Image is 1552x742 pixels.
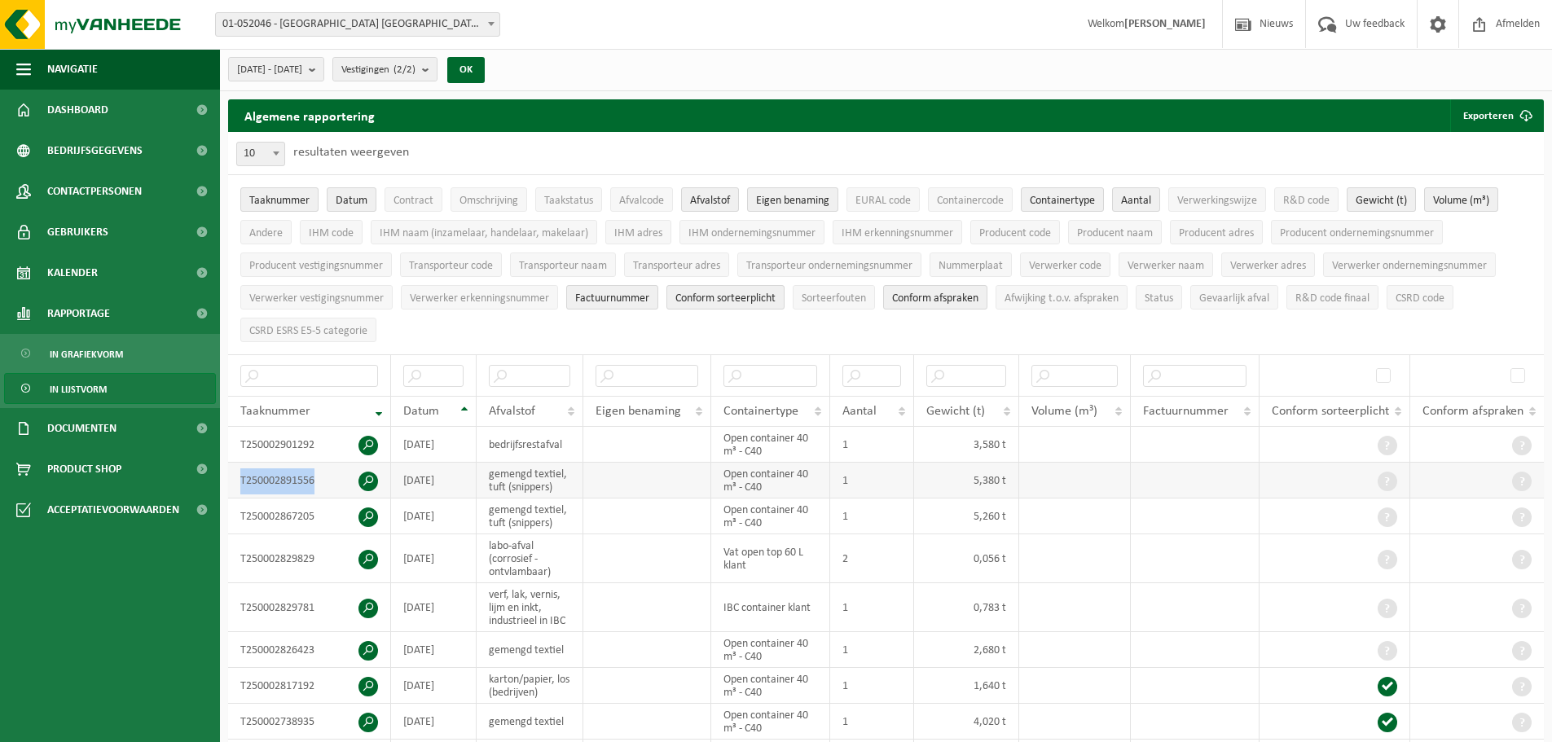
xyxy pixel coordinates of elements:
td: 1 [830,463,914,498]
td: T250002829829 [228,534,391,583]
span: Factuurnummer [575,292,649,305]
span: Aantal [1121,195,1151,207]
count: (2/2) [393,64,415,75]
td: karton/papier, los (bedrijven) [477,668,583,704]
td: [DATE] [391,534,477,583]
span: Andere [249,227,283,239]
td: gemengd textiel [477,704,583,740]
button: R&D codeR&amp;D code: Activate to sort [1274,187,1339,212]
span: Product Shop [47,449,121,490]
td: 4,020 t [914,704,1019,740]
span: Bedrijfsgegevens [47,130,143,171]
td: 5,380 t [914,463,1019,498]
td: 2 [830,534,914,583]
span: Verwerker erkenningsnummer [410,292,549,305]
button: Conform afspraken : Activate to sort [883,285,987,310]
button: Verwerker ondernemingsnummerVerwerker ondernemingsnummer: Activate to sort [1323,252,1496,277]
td: T250002817192 [228,668,391,704]
h2: Algemene rapportering [228,99,391,132]
button: NummerplaatNummerplaat: Activate to sort [930,252,1012,277]
button: IHM naam (inzamelaar, handelaar, makelaar)IHM naam (inzamelaar, handelaar, makelaar): Activate to... [371,220,597,244]
span: Datum [336,195,367,207]
span: Factuurnummer [1143,405,1229,418]
span: Vestigingen [341,58,415,82]
span: 01-052046 - SAINT-GOBAIN ADFORS BELGIUM - BUGGENHOUT [215,12,500,37]
span: Afvalstof [690,195,730,207]
span: R&D code finaal [1295,292,1370,305]
button: Verwerker adresVerwerker adres: Activate to sort [1221,252,1315,277]
td: [DATE] [391,704,477,740]
button: Verwerker codeVerwerker code: Activate to sort [1020,252,1110,277]
td: Open container 40 m³ - C40 [711,463,831,498]
td: 1 [830,668,914,704]
span: Kalender [47,252,98,293]
span: Transporteur naam [519,260,607,272]
td: Open container 40 m³ - C40 [711,632,831,668]
span: EURAL code [855,195,911,207]
span: R&D code [1283,195,1330,207]
span: Taaknummer [249,195,310,207]
span: Afvalcode [619,195,664,207]
button: FactuurnummerFactuurnummer: Activate to sort [566,285,658,310]
td: 0,783 t [914,583,1019,632]
button: VerwerkingswijzeVerwerkingswijze: Activate to sort [1168,187,1266,212]
span: Conform afspraken [1422,405,1523,418]
button: Producent ondernemingsnummerProducent ondernemingsnummer: Activate to sort [1271,220,1443,244]
button: TaakstatusTaakstatus: Activate to sort [535,187,602,212]
button: R&D code finaalR&amp;D code finaal: Activate to sort [1286,285,1378,310]
span: Producent code [979,227,1051,239]
button: CSRD codeCSRD code: Activate to sort [1387,285,1453,310]
span: Eigen benaming [596,405,681,418]
button: Transporteur naamTransporteur naam: Activate to sort [510,252,616,277]
button: Conform sorteerplicht : Activate to sort [666,285,785,310]
span: Afvalstof [489,405,535,418]
a: In lijstvorm [4,373,216,404]
span: Eigen benaming [756,195,829,207]
span: Documenten [47,408,117,449]
button: Verwerker vestigingsnummerVerwerker vestigingsnummer: Activate to sort [240,285,393,310]
span: Omschrijving [459,195,518,207]
span: IHM code [309,227,354,239]
span: IHM naam (inzamelaar, handelaar, makelaar) [380,227,588,239]
span: Gewicht (t) [1356,195,1407,207]
button: Exporteren [1450,99,1542,132]
td: gemengd textiel [477,632,583,668]
button: Producent naamProducent naam: Activate to sort [1068,220,1162,244]
span: Taaknummer [240,405,310,418]
button: [DATE] - [DATE] [228,57,324,81]
span: Conform sorteerplicht [1272,405,1389,418]
button: Transporteur ondernemingsnummerTransporteur ondernemingsnummer : Activate to sort [737,252,921,277]
td: 1 [830,632,914,668]
button: CSRD ESRS E5-5 categorieCSRD ESRS E5-5 categorie: Activate to sort [240,318,376,342]
button: IHM codeIHM code: Activate to sort [300,220,363,244]
td: IBC container klant [711,583,831,632]
span: Volume (m³) [1433,195,1489,207]
td: T250002738935 [228,704,391,740]
button: ContainertypeContainertype: Activate to sort [1021,187,1104,212]
span: Volume (m³) [1031,405,1097,418]
td: [DATE] [391,498,477,534]
button: StatusStatus: Activate to sort [1136,285,1182,310]
button: TaaknummerTaaknummer: Activate to remove sorting [240,187,319,212]
span: IHM adres [614,227,662,239]
span: 01-052046 - SAINT-GOBAIN ADFORS BELGIUM - BUGGENHOUT [216,13,499,36]
button: Verwerker naamVerwerker naam: Activate to sort [1119,252,1213,277]
td: T250002829781 [228,583,391,632]
td: 3,580 t [914,427,1019,463]
strong: [PERSON_NAME] [1124,18,1206,30]
button: Vestigingen(2/2) [332,57,437,81]
span: 10 [237,143,284,165]
td: 5,260 t [914,498,1019,534]
td: gemengd textiel, tuft (snippers) [477,498,583,534]
button: SorteerfoutenSorteerfouten: Activate to sort [793,285,875,310]
span: Nummerplaat [939,260,1003,272]
span: Afwijking t.o.v. afspraken [1005,292,1119,305]
td: 2,680 t [914,632,1019,668]
button: Producent adresProducent adres: Activate to sort [1170,220,1263,244]
td: [DATE] [391,632,477,668]
span: Conform sorteerplicht [675,292,776,305]
td: Open container 40 m³ - C40 [711,668,831,704]
button: AfvalcodeAfvalcode: Activate to sort [610,187,673,212]
button: Volume (m³)Volume (m³): Activate to sort [1424,187,1498,212]
span: Aantal [842,405,877,418]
